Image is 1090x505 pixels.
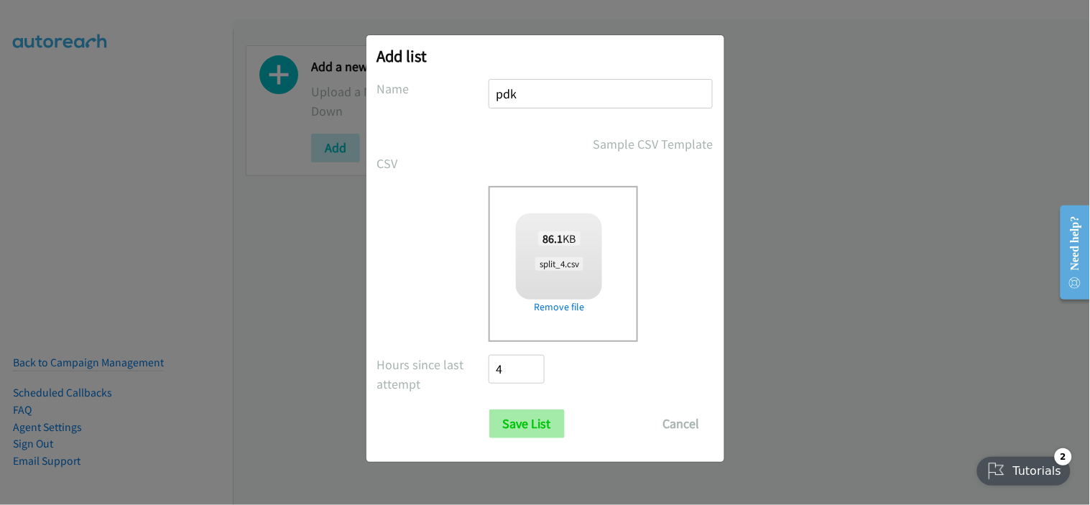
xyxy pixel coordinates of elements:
[538,231,581,246] span: KB
[594,134,713,154] a: Sample CSV Template
[377,46,713,66] h2: Add list
[1049,195,1090,310] iframe: Resource Center
[650,409,713,438] button: Cancel
[535,257,583,271] span: split_4.csv
[377,355,489,394] label: Hours since last attempt
[377,154,489,173] label: CSV
[377,79,489,98] label: Name
[489,409,565,438] input: Save List
[969,443,1079,494] iframe: Checklist
[542,231,563,246] strong: 86.1
[516,300,602,315] a: Remove file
